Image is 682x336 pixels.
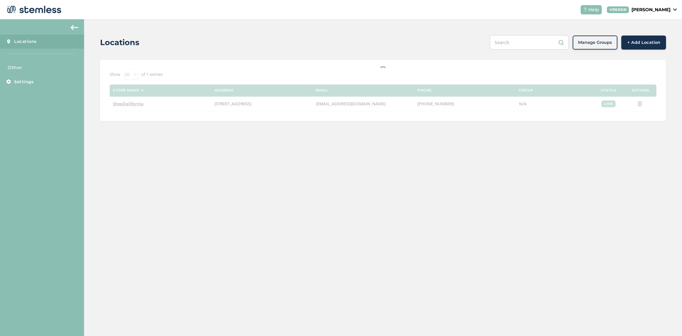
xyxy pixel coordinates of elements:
[627,39,660,46] span: + Add Location
[14,79,34,85] span: Settings
[583,8,587,12] img: icon-help-white-03924b79.svg
[673,8,677,11] img: icon_down-arrow-small-66adaf34.svg
[14,38,37,45] span: Locations
[490,35,569,50] input: Search
[621,36,666,50] button: + Add Location
[650,305,682,336] iframe: Chat Widget
[607,6,629,13] div: VENDOR
[588,6,599,13] span: Help
[100,37,139,48] h2: Locations
[5,3,61,16] img: logo-dark-0685b13c.svg
[578,39,612,46] span: Manage Groups
[71,25,78,30] img: icon-arrow-back-accent-c549486e.svg
[631,6,670,13] p: [PERSON_NAME]
[573,36,617,50] button: Manage Groups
